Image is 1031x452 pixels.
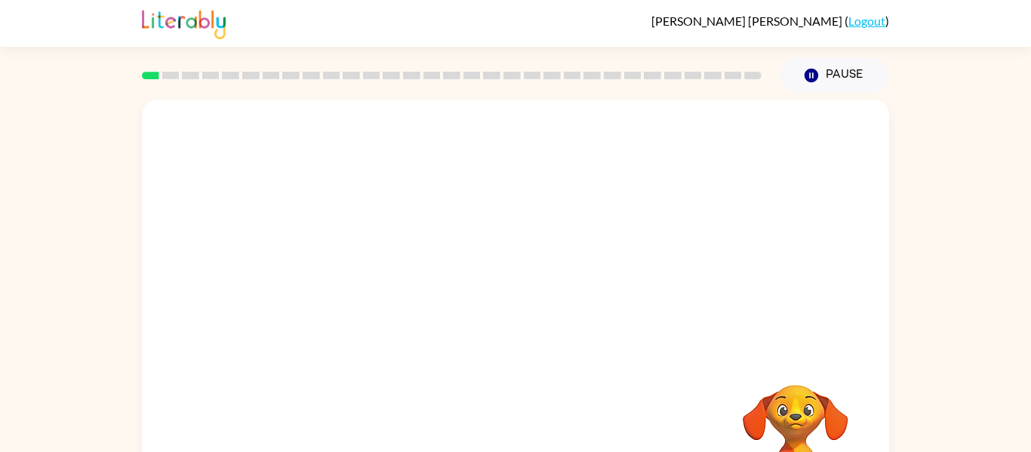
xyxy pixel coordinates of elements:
[848,14,885,28] a: Logout
[651,14,845,28] span: [PERSON_NAME] [PERSON_NAME]
[142,6,226,39] img: Literably
[780,58,889,93] button: Pause
[651,14,889,28] div: ( )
